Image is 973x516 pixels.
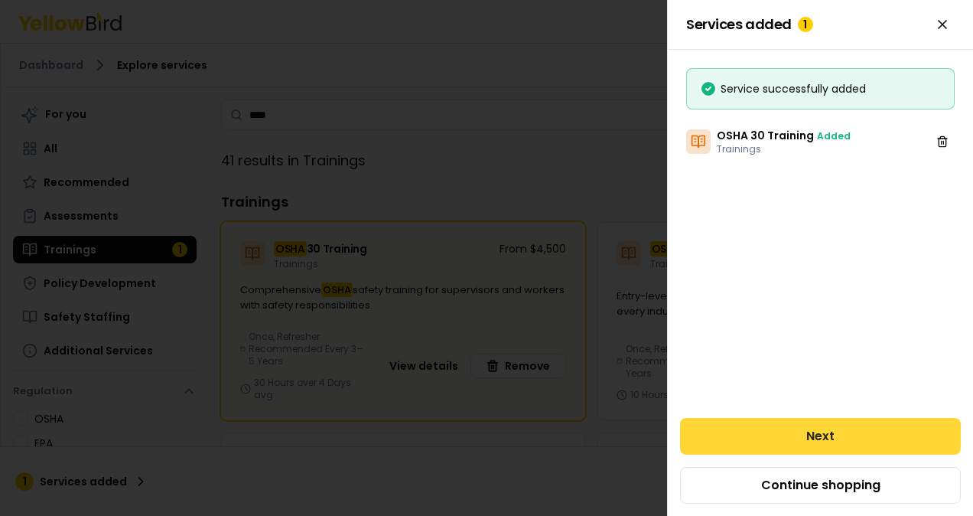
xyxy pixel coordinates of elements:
[817,129,851,142] span: Added
[686,17,813,32] span: Services added
[930,12,955,37] button: Close
[680,467,961,504] button: Continue shopping
[717,143,851,155] p: Trainings
[798,17,813,32] div: 1
[717,128,851,143] h3: OSHA 30 Training
[680,418,961,455] button: Next
[699,81,942,96] div: Service successfully added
